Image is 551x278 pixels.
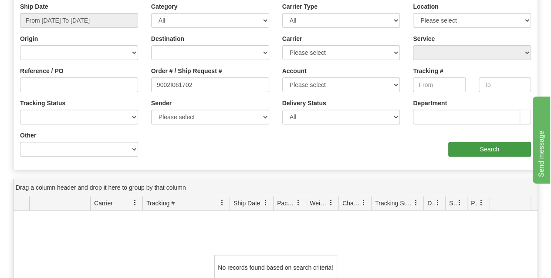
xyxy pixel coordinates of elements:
[277,199,295,208] span: Packages
[20,2,48,11] label: Ship Date
[151,67,222,75] label: Order # / Ship Request #
[282,67,307,75] label: Account
[291,195,306,210] a: Packages filter column settings
[310,199,328,208] span: Weight
[452,195,467,210] a: Shipment Issues filter column settings
[215,195,230,210] a: Tracking # filter column settings
[413,67,443,75] label: Tracking #
[474,195,489,210] a: Pickup Status filter column settings
[151,34,184,43] label: Destination
[146,199,175,208] span: Tracking #
[409,195,423,210] a: Tracking Status filter column settings
[324,195,338,210] a: Weight filter column settings
[282,2,318,11] label: Carrier Type
[471,199,478,208] span: Pickup Status
[282,99,326,107] label: Delivery Status
[356,195,371,210] a: Charge filter column settings
[282,34,302,43] label: Carrier
[7,5,81,16] div: Send message
[375,199,413,208] span: Tracking Status
[342,199,361,208] span: Charge
[430,195,445,210] a: Delivery Status filter column settings
[449,199,456,208] span: Shipment Issues
[14,179,537,196] div: grid grouping header
[20,67,64,75] label: Reference / PO
[427,199,435,208] span: Delivery Status
[233,199,260,208] span: Ship Date
[151,2,178,11] label: Category
[448,142,531,157] input: Search
[479,77,531,92] input: To
[128,195,142,210] a: Carrier filter column settings
[94,199,113,208] span: Carrier
[20,131,36,140] label: Other
[531,94,550,183] iframe: chat widget
[20,34,38,43] label: Origin
[20,99,65,107] label: Tracking Status
[413,99,447,107] label: Department
[413,34,435,43] label: Service
[151,99,172,107] label: Sender
[413,2,438,11] label: Location
[413,77,465,92] input: From
[258,195,273,210] a: Ship Date filter column settings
